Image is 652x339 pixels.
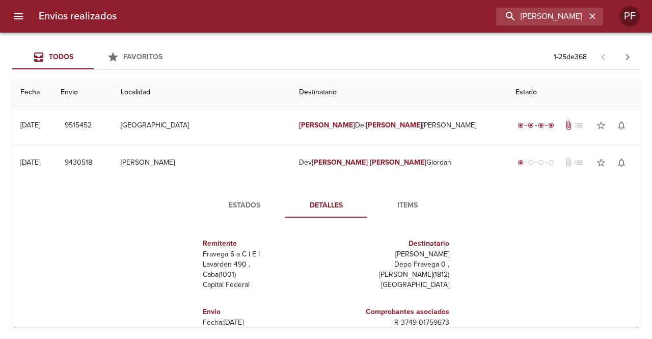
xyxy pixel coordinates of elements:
[574,158,584,168] span: No tiene pedido asociado
[611,152,632,173] button: Activar notificaciones
[203,318,322,328] p: Fecha: [DATE]
[507,78,640,107] th: Estado
[203,259,322,270] p: Lavarden 490 ,
[611,115,632,136] button: Activar notificaciones
[291,144,508,181] td: Dev Giordan
[548,122,554,128] span: radio_button_checked
[203,249,322,259] p: Fravega S a C I E I
[538,160,544,166] span: radio_button_unchecked
[330,280,449,290] p: [GEOGRAPHIC_DATA]
[20,121,40,129] div: [DATE]
[204,193,448,218] div: Tabs detalle de guia
[330,318,449,328] p: R - 3749 - 01759673
[518,122,524,128] span: radio_button_checked
[563,158,574,168] span: No tiene documentos adjuntos
[312,158,368,167] em: [PERSON_NAME]
[299,121,356,129] em: [PERSON_NAME]
[330,238,449,249] h6: Destinatario
[596,158,606,168] span: star_border
[113,107,291,144] td: [GEOGRAPHIC_DATA]
[203,238,322,249] h6: Remitente
[574,120,584,131] span: No tiene pedido asociado
[496,8,586,25] input: buscar
[113,144,291,181] td: [PERSON_NAME]
[291,78,508,107] th: Destinatario
[203,306,322,318] h6: Envio
[49,53,73,61] span: Todos
[291,107,508,144] td: Del [PERSON_NAME]
[330,259,449,270] p: Depo Fravega 0 ,
[61,153,96,172] button: 9430518
[619,6,640,27] div: PF
[203,280,322,290] p: Capital Federal
[528,122,534,128] span: radio_button_checked
[65,157,92,169] span: 9430518
[554,52,587,62] p: 1 - 25 de 368
[203,270,322,280] p: Caba ( 1001 )
[330,306,449,318] h6: Comprobantes asociados
[12,45,175,69] div: Tabs Envios
[330,270,449,280] p: [PERSON_NAME] ( 1812 )
[591,51,615,62] span: Pagina anterior
[20,158,40,167] div: [DATE]
[528,160,534,166] span: radio_button_unchecked
[291,199,361,212] span: Detalles
[591,115,611,136] button: Agregar a favoritos
[330,249,449,259] p: [PERSON_NAME]
[518,160,524,166] span: radio_button_checked
[619,6,640,27] div: Abrir información de usuario
[210,199,279,212] span: Estados
[563,120,574,131] span: Tiene documentos adjuntos
[370,158,426,167] em: [PERSON_NAME]
[65,119,92,132] span: 9515452
[52,78,112,107] th: Envio
[548,160,554,166] span: radio_button_unchecked
[615,45,640,69] span: Pagina siguiente
[616,120,627,131] span: notifications_none
[366,121,422,129] em: [PERSON_NAME]
[123,53,162,61] span: Favoritos
[6,4,31,29] button: menu
[113,78,291,107] th: Localidad
[39,8,117,24] h6: Envios realizados
[596,120,606,131] span: star_border
[12,78,52,107] th: Fecha
[538,122,544,128] span: radio_button_checked
[515,120,556,131] div: Entregado
[591,152,611,173] button: Agregar a favoritos
[61,116,96,135] button: 9515452
[373,199,442,212] span: Items
[515,158,556,168] div: Generado
[616,158,627,168] span: notifications_none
